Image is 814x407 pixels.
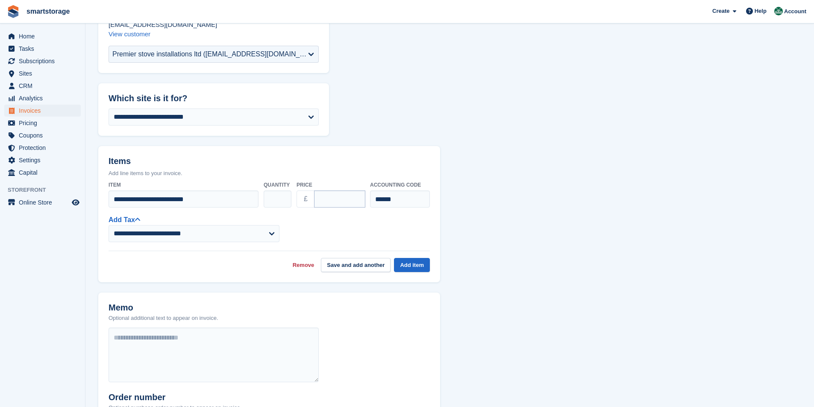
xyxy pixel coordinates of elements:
[293,261,314,269] a: Remove
[19,129,70,141] span: Coupons
[109,314,218,322] p: Optional additional text to appear on invoice.
[109,20,319,29] p: [EMAIL_ADDRESS][DOMAIN_NAME]
[784,7,806,16] span: Account
[755,7,767,15] span: Help
[4,67,81,79] a: menu
[394,258,430,272] button: Add item
[109,181,259,189] label: Item
[109,94,319,103] h2: Which site is it for?
[19,105,70,117] span: Invoices
[23,4,73,18] a: smartstorage
[297,181,365,189] label: Price
[712,7,729,15] span: Create
[264,181,291,189] label: Quantity
[4,80,81,92] a: menu
[4,92,81,104] a: menu
[4,196,81,208] a: menu
[112,49,308,59] div: Premier stove installations ltd ([EMAIL_ADDRESS][DOMAIN_NAME])
[19,196,70,208] span: Online Store
[19,67,70,79] span: Sites
[109,30,150,38] a: View customer
[774,7,783,15] img: Peter Britcliffe
[109,392,241,402] h2: Order number
[370,181,430,189] label: Accounting code
[4,30,81,42] a: menu
[4,55,81,67] a: menu
[321,258,391,272] button: Save and add another
[4,129,81,141] a: menu
[4,142,81,154] a: menu
[8,186,85,194] span: Storefront
[4,43,81,55] a: menu
[71,197,81,208] a: Preview store
[109,303,218,313] h2: Memo
[4,154,81,166] a: menu
[19,30,70,42] span: Home
[7,5,20,18] img: stora-icon-8386f47178a22dfd0bd8f6a31ec36ba5ce8667c1dd55bd0f319d3a0aa187defe.svg
[4,167,81,179] a: menu
[19,154,70,166] span: Settings
[19,167,70,179] span: Capital
[19,142,70,154] span: Protection
[19,80,70,92] span: CRM
[109,216,140,223] a: Add Tax
[4,105,81,117] a: menu
[4,117,81,129] a: menu
[19,43,70,55] span: Tasks
[19,55,70,67] span: Subscriptions
[109,169,430,178] p: Add line items to your invoice.
[109,156,430,168] h2: Items
[19,92,70,104] span: Analytics
[19,117,70,129] span: Pricing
